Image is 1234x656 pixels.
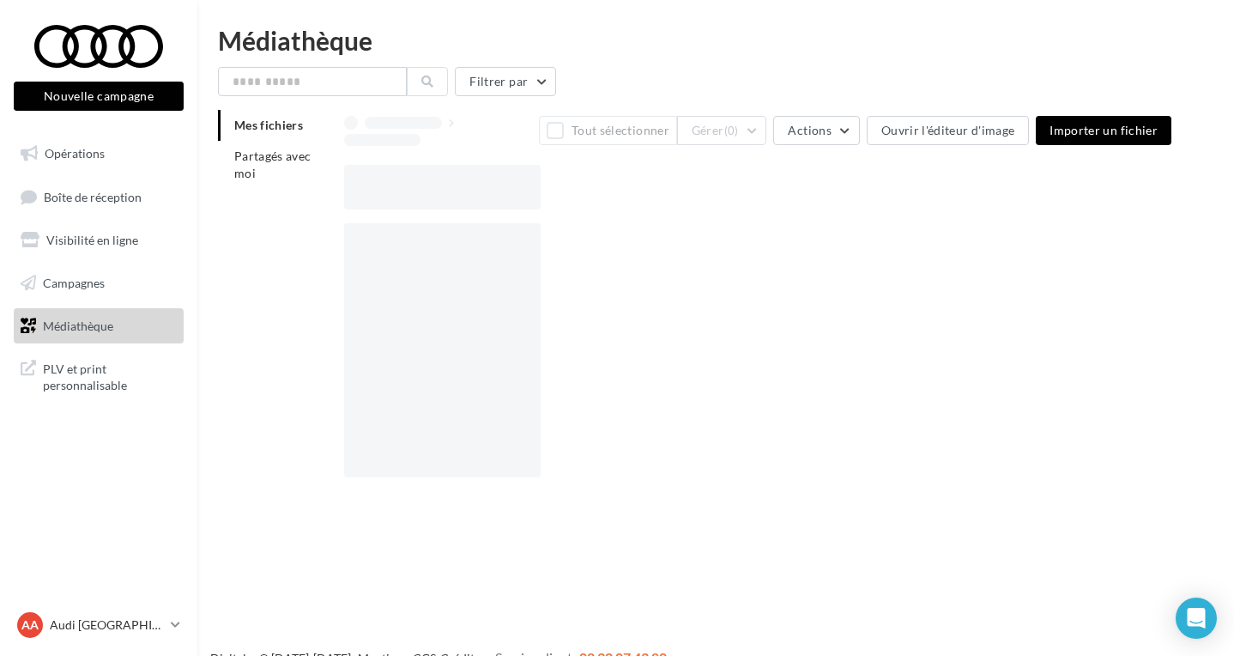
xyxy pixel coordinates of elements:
[43,276,105,290] span: Campagnes
[21,617,39,634] span: AA
[10,179,187,216] a: Boîte de réception
[455,67,556,96] button: Filtrer par
[10,308,187,344] a: Médiathèque
[539,116,676,145] button: Tout sélectionner
[1036,116,1171,145] button: Importer un fichier
[10,350,187,401] a: PLV et print personnalisable
[677,116,767,145] button: Gérer(0)
[50,617,164,634] p: Audi [GEOGRAPHIC_DATA]
[14,82,184,111] button: Nouvelle campagne
[234,149,312,180] span: Partagés avec moi
[788,123,831,137] span: Actions
[43,318,113,332] span: Médiathèque
[10,136,187,172] a: Opérations
[234,118,303,132] span: Mes fichiers
[10,222,187,258] a: Visibilité en ligne
[43,357,177,394] span: PLV et print personnalisable
[724,124,739,137] span: (0)
[14,609,184,641] a: AA Audi [GEOGRAPHIC_DATA]
[773,116,859,145] button: Actions
[218,27,1213,53] div: Médiathèque
[867,116,1029,145] button: Ouvrir l'éditeur d'image
[46,233,138,247] span: Visibilité en ligne
[1050,123,1158,137] span: Importer un fichier
[44,189,142,203] span: Boîte de réception
[45,146,105,161] span: Opérations
[1176,598,1217,639] div: Open Intercom Messenger
[10,265,187,301] a: Campagnes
